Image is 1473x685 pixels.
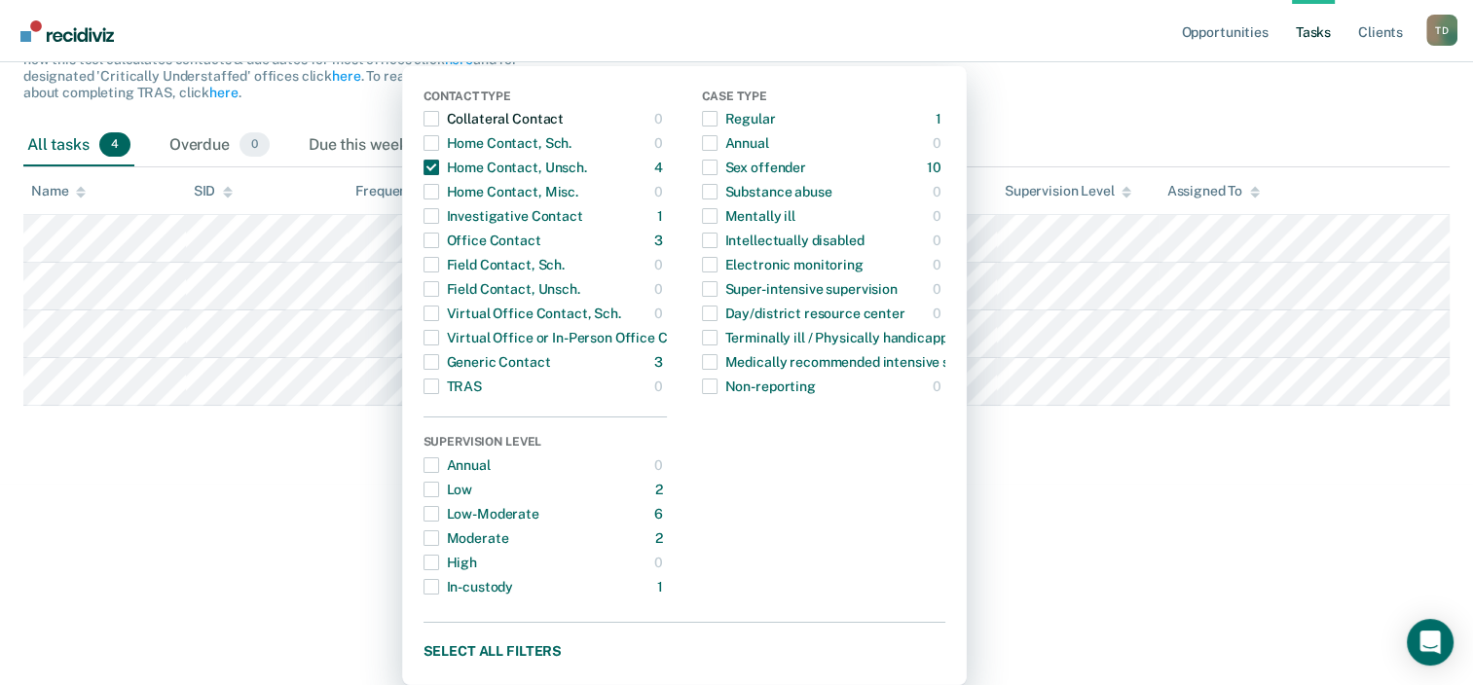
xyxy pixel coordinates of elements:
div: Due this week0 [305,125,452,167]
div: Field Contact, Unsch. [423,273,580,305]
div: TRAS [423,371,482,402]
div: Regular [702,103,776,134]
div: 0 [654,371,667,402]
div: Sex offender [702,152,806,183]
div: 0 [933,249,945,280]
div: Case Type [702,90,945,107]
div: 2 [655,523,667,554]
div: Assigned To [1166,183,1259,199]
div: Low-Moderate [423,498,539,529]
div: Non-reporting [702,371,816,402]
div: All tasks4 [23,125,134,167]
div: Generic Contact [423,346,551,378]
div: Home Contact, Unsch. [423,152,587,183]
div: Day/district resource center [702,298,905,329]
div: Substance abuse [702,176,832,207]
div: 0 [933,371,945,402]
span: The clients listed below have upcoming requirements due this month that have not yet been complet... [23,19,536,100]
div: 0 [933,273,945,305]
img: Recidiviz [20,20,114,42]
div: 0 [933,127,945,159]
div: High [423,547,477,578]
div: 0 [654,547,667,578]
div: Collateral Contact [423,103,564,134]
div: 0 [654,103,667,134]
div: Contact Type [423,90,667,107]
div: Open Intercom Messenger [1407,619,1454,666]
div: 1 [657,571,667,602]
div: 0 [933,225,945,256]
div: Electronic monitoring [702,249,864,280]
div: SID [194,183,234,199]
div: Mentally ill [702,200,795,232]
div: 0 [654,249,667,280]
div: 10 [927,152,945,183]
a: here [209,85,238,100]
div: 0 [654,298,667,329]
span: 0 [239,132,270,158]
div: 2 [655,474,667,505]
div: 0 [654,273,667,305]
div: 0 [654,127,667,159]
div: Virtual Office or In-Person Office Contact [423,322,710,353]
div: Intellectually disabled [702,225,865,256]
div: Investigative Contact [423,200,583,232]
div: Medically recommended intensive supervision [702,346,1014,378]
div: 3 [654,346,667,378]
div: Terminally ill / Physically handicapped [702,322,964,353]
div: Annual [702,127,769,159]
div: Name [31,183,86,199]
div: 0 [654,450,667,481]
div: Field Contact, Sch. [423,249,565,280]
div: 0 [654,176,667,207]
div: In-custody [423,571,514,602]
div: Frequency [355,183,423,199]
div: 0 [933,176,945,207]
div: Home Contact, Sch. [423,127,571,159]
div: Office Contact [423,225,541,256]
div: Super-intensive supervision [702,273,898,305]
div: 1 [657,200,667,232]
div: Supervision Level [1005,183,1132,199]
div: 0 [933,200,945,232]
div: 4 [654,152,667,183]
div: Virtual Office Contact, Sch. [423,298,621,329]
span: 4 [99,132,130,158]
div: Annual [423,450,491,481]
div: 1 [936,103,945,134]
div: Moderate [423,523,509,554]
div: Home Contact, Misc. [423,176,578,207]
div: 6 [654,498,667,529]
button: Select all filters [423,638,945,663]
div: Supervision Level [423,435,667,452]
button: Profile dropdown button [1426,15,1457,46]
div: 3 [654,225,667,256]
a: here [332,68,360,84]
div: Low [423,474,473,505]
div: Overdue0 [166,125,274,167]
div: 0 [933,298,945,329]
div: T D [1426,15,1457,46]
